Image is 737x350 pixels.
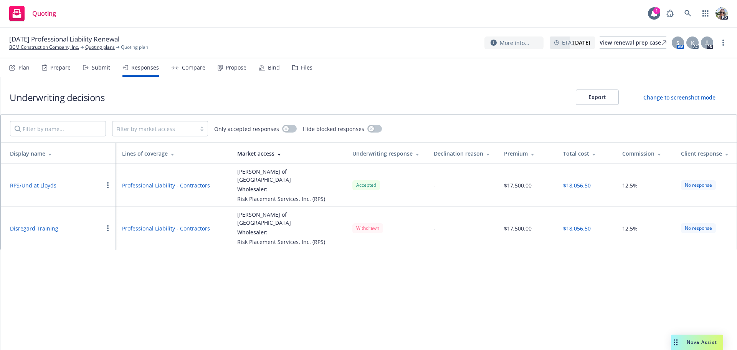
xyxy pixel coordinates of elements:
[268,65,280,71] div: Bind
[18,65,30,71] div: Plan
[671,335,723,350] button: Nova Assist
[122,224,225,232] a: Professional Liability - Contractors
[10,121,106,136] input: Filter by name...
[10,91,104,104] h1: Underwriting decisions
[434,149,492,158] div: Declination reason
[10,149,110,158] div: Display name
[434,181,436,189] div: -
[182,65,205,71] div: Compare
[9,44,79,51] a: BCM Construction Company, Inc.
[504,181,532,189] div: $17,500.00
[504,149,551,158] div: Premium
[92,65,110,71] div: Submit
[131,65,159,71] div: Responses
[698,6,713,21] a: Switch app
[576,90,619,105] button: Export
[622,224,638,232] span: 12.5%
[484,36,544,49] button: More info...
[237,195,340,203] div: Risk Placement Services, Inc. (RPS)
[50,65,71,71] div: Prepare
[653,7,660,14] div: 1
[301,65,312,71] div: Files
[681,180,716,190] div: No response
[600,37,666,48] div: View renewal prep case
[573,39,590,46] strong: [DATE]
[631,90,728,105] button: Change to screenshot mode
[122,181,225,189] a: Professional Liability - Contractors
[687,339,717,345] span: Nova Assist
[563,149,610,158] div: Total cost
[716,7,728,20] img: photo
[562,38,590,46] span: ETA :
[237,168,340,184] div: [PERSON_NAME] of [GEOGRAPHIC_DATA]
[719,38,728,47] a: more
[237,238,340,246] div: Risk Placement Services, Inc. (RPS)
[6,3,59,24] a: Quoting
[434,224,436,232] div: -
[671,335,681,350] div: Drag to move
[32,10,56,17] span: Quoting
[214,125,279,133] span: Only accepted responses
[122,149,225,158] div: Lines of coverage
[622,149,669,158] div: Commission
[600,36,666,49] a: View renewal prep case
[121,44,148,51] span: Quoting plan
[622,181,638,189] span: 12.5%
[504,224,532,232] div: $17,500.00
[85,44,115,51] a: Quoting plans
[643,93,716,101] div: Change to screenshot mode
[237,185,340,193] div: Wholesaler:
[691,39,694,47] span: K
[563,224,591,232] button: $18,056.50
[237,211,340,227] div: [PERSON_NAME] of [GEOGRAPHIC_DATA]
[681,149,730,158] div: Client response
[663,6,678,21] a: Report a Bug
[676,39,679,47] span: S
[10,224,58,232] button: Disregard Training
[352,149,421,158] div: Underwriting response
[237,228,340,236] div: Wholesaler:
[10,181,56,189] button: RPS/Und at Lloyds
[680,6,696,21] a: Search
[563,181,591,189] button: $18,056.50
[237,149,340,158] div: Market access
[681,223,716,233] div: No response
[352,223,383,233] div: Withdrawn
[9,35,119,44] span: [DATE] Professional Liability Renewal
[303,125,364,133] span: Hide blocked responses
[226,65,246,71] div: Propose
[352,180,380,190] div: Accepted
[500,39,529,47] span: More info...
